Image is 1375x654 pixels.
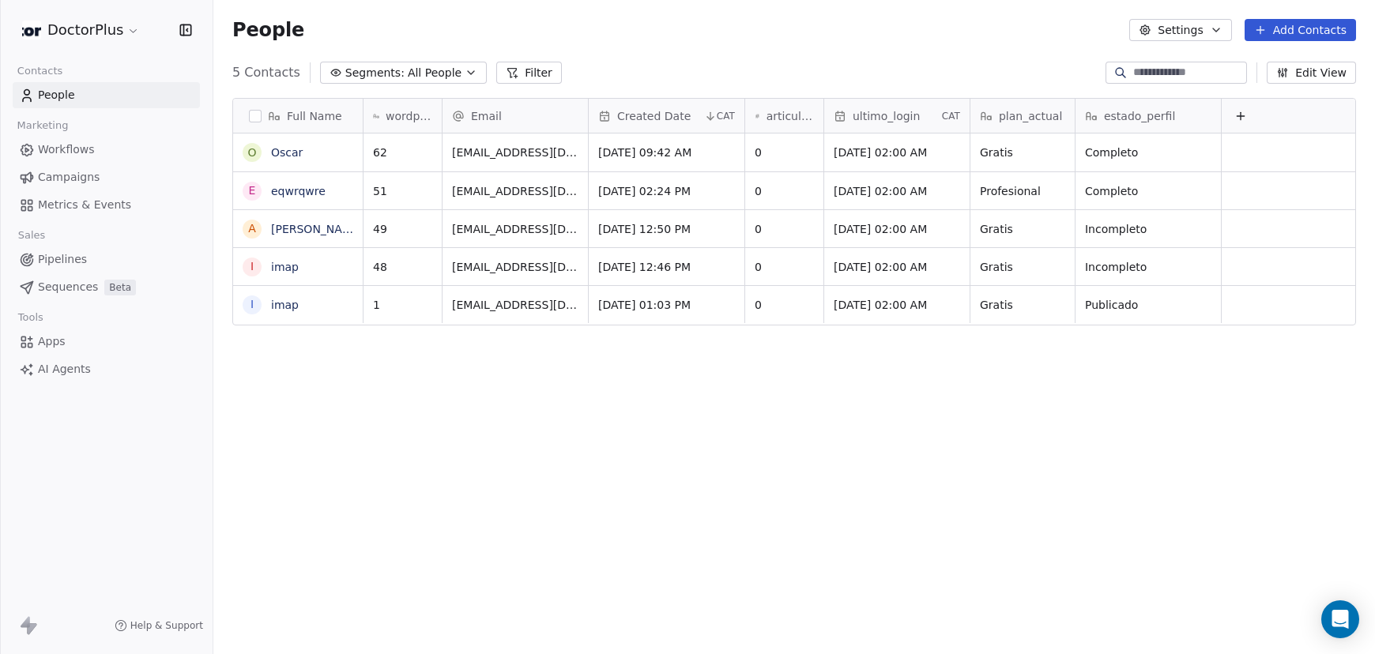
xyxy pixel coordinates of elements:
button: Settings [1129,19,1231,41]
span: Created Date [617,108,691,124]
span: [DATE] 02:00 AM [834,259,960,275]
span: Beta [104,280,136,295]
a: People [13,82,200,108]
div: i [251,296,254,313]
div: e [249,182,256,199]
span: [DATE] 12:46 PM [598,259,735,275]
div: wordpressUserId [364,99,442,133]
span: Full Name [287,108,342,124]
a: eqwrqwre [271,185,326,197]
span: Segments: [345,65,405,81]
span: [DATE] 09:42 AM [598,145,735,160]
a: Apps [13,329,200,355]
span: Contacts [10,59,70,83]
div: i [251,258,254,275]
span: ultimo_login [853,108,920,124]
div: estado_perfil [1076,99,1221,133]
span: [DATE] 02:00 AM [834,145,960,160]
img: logo-Doctor-Plus.jpg [22,21,41,39]
a: SequencesBeta [13,274,200,300]
span: Completo [1085,145,1211,160]
div: Full Name [233,99,363,133]
span: plan_actual [999,108,1062,124]
a: Campaigns [13,164,200,190]
span: All People [408,65,461,81]
span: estado_perfil [1104,108,1175,124]
span: Metrics & Events [38,197,131,213]
a: [PERSON_NAME] [271,223,363,235]
span: 48 [373,259,432,275]
span: Email [471,108,502,124]
span: Apps [38,333,66,350]
div: articulos_publicados [745,99,823,133]
span: Workflows [38,141,95,158]
span: [DATE] 02:00 AM [834,297,960,313]
a: Metrics & Events [13,192,200,218]
span: Sales [11,224,52,247]
div: O [247,145,256,161]
span: Marketing [10,114,75,137]
span: 49 [373,221,432,237]
a: Workflows [13,137,200,163]
span: CAT [717,110,735,122]
span: Gratis [980,297,1065,313]
span: Publicado [1085,297,1211,313]
a: Help & Support [115,619,203,632]
span: 0 [755,259,814,275]
span: [EMAIL_ADDRESS][DOMAIN_NAME] [452,221,578,237]
span: Sequences [38,279,98,295]
span: [DATE] 02:00 AM [834,221,960,237]
span: 1 [373,297,432,313]
span: [EMAIL_ADDRESS][DOMAIN_NAME] [452,145,578,160]
span: [DATE] 02:24 PM [598,183,735,199]
span: 62 [373,145,432,160]
button: DoctorPlus [19,17,143,43]
button: Filter [496,62,562,84]
span: articulos_publicados [767,108,814,124]
div: Open Intercom Messenger [1321,600,1359,638]
span: 0 [755,221,814,237]
span: 0 [755,297,814,313]
span: Pipelines [38,251,87,268]
span: People [38,87,75,103]
span: 0 [755,145,814,160]
span: wordpressUserId [386,108,432,124]
span: DoctorPlus [47,20,123,40]
div: ultimo_loginCAT [824,99,970,133]
span: Help & Support [130,619,203,632]
span: [EMAIL_ADDRESS][DOMAIN_NAME] [452,297,578,313]
div: A [248,220,256,237]
span: [DATE] 01:03 PM [598,297,735,313]
span: Incompleto [1085,259,1211,275]
div: plan_actual [970,99,1075,133]
span: [DATE] 12:50 PM [598,221,735,237]
span: People [232,18,304,42]
span: 51 [373,183,432,199]
span: [DATE] 02:00 AM [834,183,960,199]
span: 0 [755,183,814,199]
span: Incompleto [1085,221,1211,237]
span: Profesional [980,183,1065,199]
span: CAT [942,110,960,122]
span: Completo [1085,183,1211,199]
span: 5 Contacts [232,63,300,82]
div: grid [364,133,1357,636]
span: Gratis [980,221,1065,237]
div: grid [233,133,364,636]
div: Email [443,99,588,133]
a: AI Agents [13,356,200,382]
button: Add Contacts [1245,19,1356,41]
span: Tools [11,306,50,329]
span: Campaigns [38,169,100,186]
span: Gratis [980,259,1065,275]
span: [EMAIL_ADDRESS][DOMAIN_NAME] [452,259,578,275]
div: Created DateCAT [589,99,744,133]
a: Oscar [271,146,303,159]
span: Gratis [980,145,1065,160]
a: imap [271,299,299,311]
button: Edit View [1267,62,1356,84]
a: imap [271,261,299,273]
span: AI Agents [38,361,91,378]
a: Pipelines [13,246,200,272]
span: [EMAIL_ADDRESS][DOMAIN_NAME] [452,183,578,199]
